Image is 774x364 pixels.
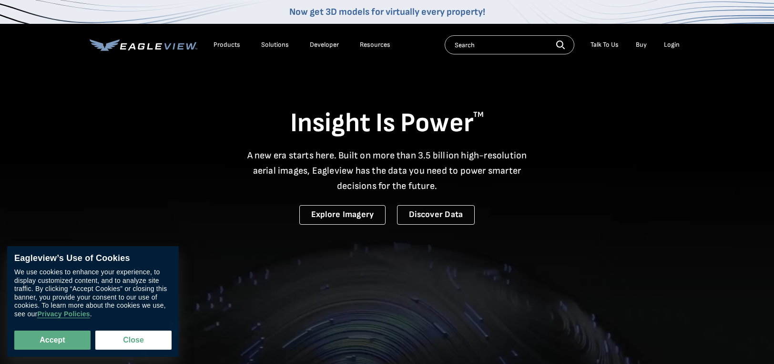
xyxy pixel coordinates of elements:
div: Solutions [261,41,289,49]
div: Talk To Us [591,41,619,49]
a: Buy [636,41,647,49]
a: Privacy Policies [37,311,90,319]
div: Products [214,41,240,49]
p: A new era starts here. Built on more than 3.5 billion high-resolution aerial images, Eagleview ha... [241,148,533,194]
button: Accept [14,331,91,350]
sup: TM [473,110,484,119]
a: Now get 3D models for virtually every property! [289,6,485,18]
h1: Insight Is Power [90,107,684,140]
div: Resources [360,41,390,49]
div: Eagleview’s Use of Cookies [14,253,172,264]
a: Explore Imagery [299,205,386,225]
button: Close [95,331,172,350]
a: Developer [310,41,339,49]
a: Discover Data [397,205,475,225]
input: Search [445,35,574,54]
div: We use cookies to enhance your experience, to display customized content, and to analyze site tra... [14,269,172,319]
div: Login [664,41,680,49]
